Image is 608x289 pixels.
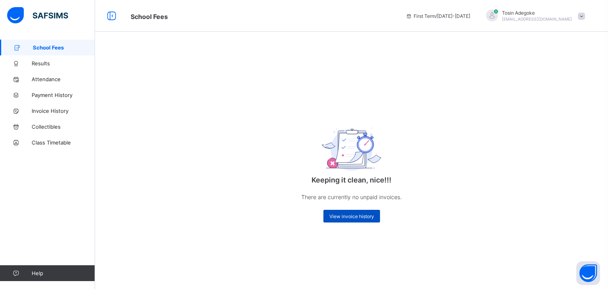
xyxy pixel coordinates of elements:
[576,261,600,285] button: Open asap
[406,13,470,19] span: session/term information
[33,44,95,51] span: School Fees
[478,10,589,23] div: Tosin Adegoke
[32,270,95,276] span: Help
[502,10,572,16] span: Tosin Adegoke
[272,106,431,230] div: Keeping it clean, nice!!!
[7,7,68,24] img: safsims
[322,127,381,171] img: empty_exam.25ac31c7e64bfa8fcc0a6b068b22d071.svg
[272,176,431,184] p: Keeping it clean, nice!!!
[502,17,572,21] span: [EMAIL_ADDRESS][DOMAIN_NAME]
[131,13,168,21] span: School Fees
[32,124,95,130] span: Collectibles
[32,76,95,82] span: Attendance
[32,60,95,67] span: Results
[329,213,374,219] span: View invoice history
[272,192,431,202] p: There are currently no unpaid invoices.
[32,139,95,146] span: Class Timetable
[32,92,95,98] span: Payment History
[32,108,95,114] span: Invoice History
